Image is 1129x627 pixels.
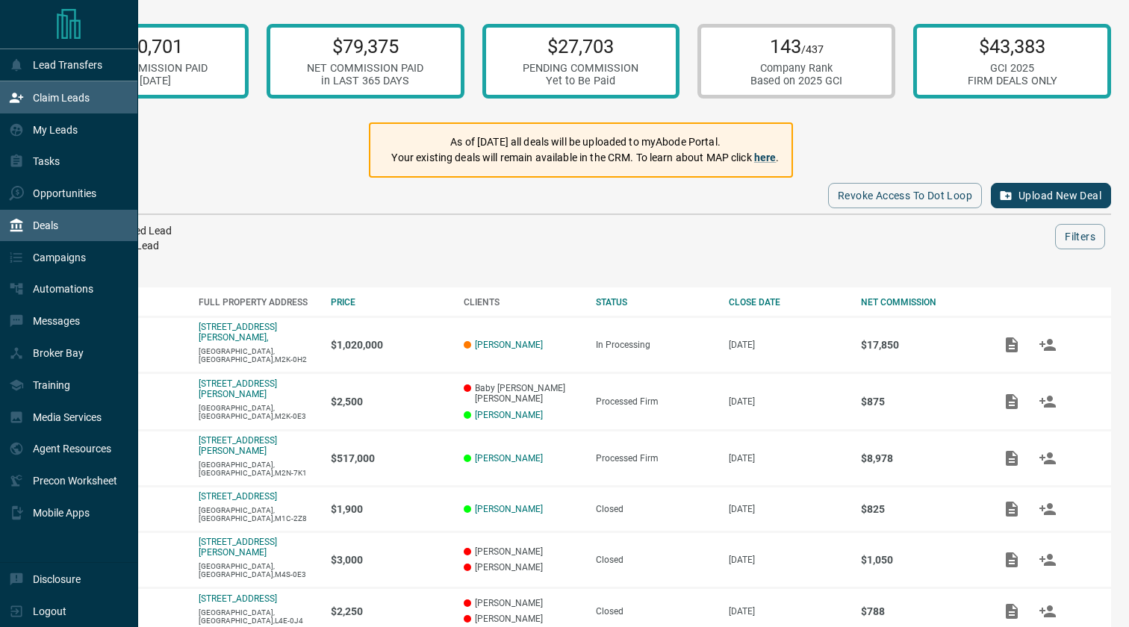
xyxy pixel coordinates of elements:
[307,75,423,87] div: in LAST 365 DAYS
[199,537,277,558] a: [STREET_ADDRESS][PERSON_NAME]
[464,383,582,404] p: Baby [PERSON_NAME] [PERSON_NAME]
[199,404,317,420] p: [GEOGRAPHIC_DATA],[GEOGRAPHIC_DATA],M2K-0E3
[391,134,779,150] p: As of [DATE] all deals will be uploaded to myAbode Portal.
[391,150,779,166] p: Your existing deals will remain available in the CRM. To learn about MAP click .
[968,35,1057,57] p: $43,383
[199,608,317,625] p: [GEOGRAPHIC_DATA],[GEOGRAPHIC_DATA],L4E-0J4
[1030,396,1066,406] span: Match Clients
[994,396,1030,406] span: Add / View Documents
[331,554,449,566] p: $3,000
[596,396,714,407] div: Processed Firm
[828,183,982,208] button: Revoke Access to Dot Loop
[801,43,824,56] span: /437
[750,62,842,75] div: Company Rank
[1030,554,1066,564] span: Match Clients
[199,347,317,364] p: [GEOGRAPHIC_DATA],[GEOGRAPHIC_DATA],M2K-0H2
[596,606,714,617] div: Closed
[994,605,1030,616] span: Add / View Documents
[475,453,543,464] a: [PERSON_NAME]
[199,378,277,399] a: [STREET_ADDRESS][PERSON_NAME]
[861,297,979,308] div: NET COMMISSION
[91,35,208,57] p: $30,701
[729,504,847,514] p: [DATE]
[729,297,847,308] div: CLOSE DATE
[991,183,1111,208] button: Upload New Deal
[199,435,277,456] a: [STREET_ADDRESS][PERSON_NAME]
[307,35,423,57] p: $79,375
[750,35,842,57] p: 143
[1055,224,1105,249] button: Filters
[861,554,979,566] p: $1,050
[968,62,1057,75] div: GCI 2025
[1030,452,1066,463] span: Match Clients
[91,62,208,75] div: NET COMMISSION PAID
[199,461,317,477] p: [GEOGRAPHIC_DATA],[GEOGRAPHIC_DATA],M2N-7K1
[729,606,847,617] p: [DATE]
[199,491,277,502] a: [STREET_ADDRESS]
[861,605,979,617] p: $788
[994,554,1030,564] span: Add / View Documents
[596,340,714,350] div: In Processing
[729,396,847,407] p: [DATE]
[199,506,317,522] p: [GEOGRAPHIC_DATA],[GEOGRAPHIC_DATA],M1C-2Z8
[331,396,449,408] p: $2,500
[475,340,543,350] a: [PERSON_NAME]
[199,593,277,604] a: [STREET_ADDRESS]
[523,35,638,57] p: $27,703
[729,340,847,350] p: [DATE]
[464,614,582,624] p: [PERSON_NAME]
[331,503,449,515] p: $1,900
[331,339,449,351] p: $1,020,000
[729,555,847,565] p: [DATE]
[861,339,979,351] p: $17,850
[523,62,638,75] div: PENDING COMMISSION
[1030,605,1066,616] span: Match Clients
[331,452,449,464] p: $517,000
[199,562,317,578] p: [GEOGRAPHIC_DATA],[GEOGRAPHIC_DATA],M4S-0E3
[861,452,979,464] p: $8,978
[994,452,1030,463] span: Add / View Documents
[968,75,1057,87] div: FIRM DEALS ONLY
[861,503,979,515] p: $825
[523,75,638,87] div: Yet to Be Paid
[464,598,582,608] p: [PERSON_NAME]
[464,562,582,573] p: [PERSON_NAME]
[464,546,582,557] p: [PERSON_NAME]
[994,339,1030,349] span: Add / View Documents
[754,152,777,163] a: here
[464,297,582,308] div: CLIENTS
[750,75,842,87] div: Based on 2025 GCI
[331,605,449,617] p: $2,250
[199,322,277,343] a: [STREET_ADDRESS][PERSON_NAME],
[1030,503,1066,514] span: Match Clients
[861,396,979,408] p: $875
[331,297,449,308] div: PRICE
[199,297,317,308] div: FULL PROPERTY ADDRESS
[596,504,714,514] div: Closed
[729,453,847,464] p: [DATE]
[596,555,714,565] div: Closed
[91,75,208,87] div: in [DATE]
[475,410,543,420] a: [PERSON_NAME]
[475,504,543,514] a: [PERSON_NAME]
[1030,339,1066,349] span: Match Clients
[596,297,714,308] div: STATUS
[596,453,714,464] div: Processed Firm
[994,503,1030,514] span: Add / View Documents
[307,62,423,75] div: NET COMMISSION PAID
